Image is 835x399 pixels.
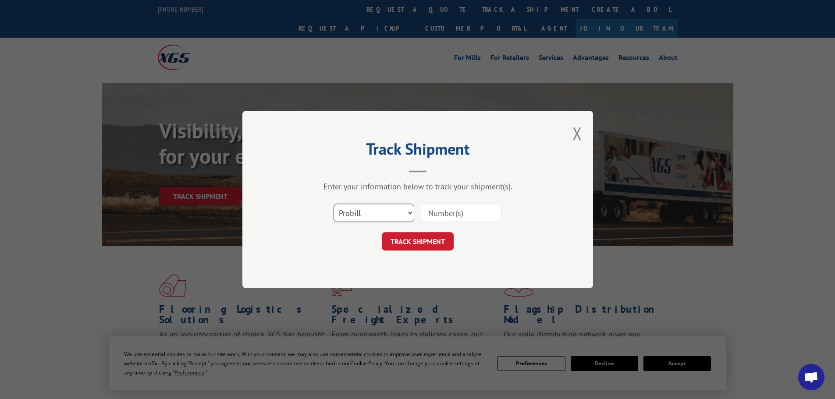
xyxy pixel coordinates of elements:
[421,204,501,222] input: Number(s)
[286,143,549,159] h2: Track Shipment
[798,364,824,390] div: Open chat
[286,181,549,191] div: Enter your information below to track your shipment(s).
[572,122,582,145] button: Close modal
[382,232,454,251] button: TRACK SHIPMENT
